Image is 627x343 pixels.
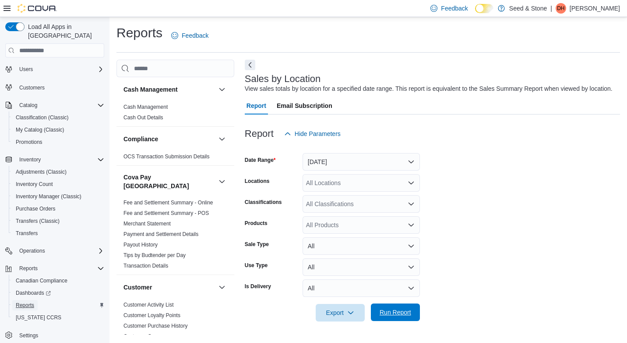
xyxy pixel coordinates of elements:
[16,246,49,256] button: Operations
[303,279,420,297] button: All
[123,154,210,160] a: OCS Transaction Submission Details
[9,166,108,178] button: Adjustments (Classic)
[16,154,104,165] span: Inventory
[2,154,108,166] button: Inventory
[16,263,104,274] span: Reports
[16,302,34,309] span: Reports
[408,179,415,186] button: Open list of options
[245,283,271,290] label: Is Delivery
[16,289,51,297] span: Dashboards
[18,4,57,13] img: Cova
[25,22,104,40] span: Load All Apps in [GEOGRAPHIC_DATA]
[9,287,108,299] a: Dashboards
[550,3,552,14] p: |
[12,275,71,286] a: Canadian Compliance
[380,308,411,317] span: Run Report
[475,13,476,14] span: Dark Mode
[16,277,67,284] span: Canadian Compliance
[123,231,198,237] a: Payment and Settlement Details
[19,265,38,272] span: Reports
[316,304,365,322] button: Export
[217,134,227,144] button: Compliance
[2,245,108,257] button: Operations
[123,231,198,238] span: Payment and Settlement Details
[12,216,63,226] a: Transfers (Classic)
[9,124,108,136] button: My Catalog (Classic)
[371,304,420,321] button: Run Report
[12,167,104,177] span: Adjustments (Classic)
[9,215,108,227] button: Transfers (Classic)
[9,227,108,239] button: Transfers
[123,241,158,248] span: Payout History
[12,204,104,214] span: Purchase Orders
[245,241,269,248] label: Sale Type
[123,135,215,143] button: Compliance
[16,82,48,93] a: Customers
[217,84,227,95] button: Cash Management
[123,114,163,121] span: Cash Out Details
[9,311,108,324] button: [US_STATE] CCRS
[2,329,108,342] button: Settings
[12,275,104,286] span: Canadian Compliance
[2,262,108,275] button: Reports
[12,125,68,135] a: My Catalog (Classic)
[2,99,108,111] button: Catalog
[19,247,45,254] span: Operations
[123,85,215,94] button: Cash Management
[408,222,415,229] button: Open list of options
[217,176,227,187] button: Cova Pay [GEOGRAPHIC_DATA]
[12,228,41,239] a: Transfers
[19,66,33,73] span: Users
[123,221,171,227] a: Merchant Statement
[116,197,234,275] div: Cova Pay [GEOGRAPHIC_DATA]
[123,135,158,143] h3: Compliance
[9,299,108,311] button: Reports
[9,203,108,215] button: Purchase Orders
[245,262,268,269] label: Use Type
[16,246,104,256] span: Operations
[247,97,266,114] span: Report
[16,205,56,212] span: Purchase Orders
[303,237,420,255] button: All
[441,4,468,13] span: Feedback
[19,102,37,109] span: Catalog
[12,312,104,323] span: Washington CCRS
[16,139,42,146] span: Promotions
[116,102,234,126] div: Cash Management
[16,126,64,133] span: My Catalog (Classic)
[475,4,493,13] input: Dark Mode
[321,304,359,322] span: Export
[16,82,104,93] span: Customers
[12,300,38,311] a: Reports
[16,314,61,321] span: [US_STATE] CCRS
[116,24,162,42] h1: Reports
[12,288,54,298] a: Dashboards
[12,204,59,214] a: Purchase Orders
[12,191,85,202] a: Inventory Manager (Classic)
[9,190,108,203] button: Inventory Manager (Classic)
[16,64,36,75] button: Users
[9,136,108,148] button: Promotions
[16,330,42,341] a: Settings
[123,173,215,190] h3: Cova Pay [GEOGRAPHIC_DATA]
[16,154,44,165] button: Inventory
[12,112,72,123] a: Classification (Classic)
[12,288,104,298] span: Dashboards
[12,216,104,226] span: Transfers (Classic)
[123,283,215,292] button: Customer
[12,167,70,177] a: Adjustments (Classic)
[16,263,41,274] button: Reports
[2,81,108,93] button: Customers
[245,60,255,70] button: Next
[168,27,212,44] a: Feedback
[570,3,620,14] p: [PERSON_NAME]
[16,114,69,121] span: Classification (Classic)
[123,323,188,329] a: Customer Purchase History
[123,104,168,111] span: Cash Management
[19,84,45,91] span: Customers
[123,302,174,308] a: Customer Activity List
[12,312,65,323] a: [US_STATE] CCRS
